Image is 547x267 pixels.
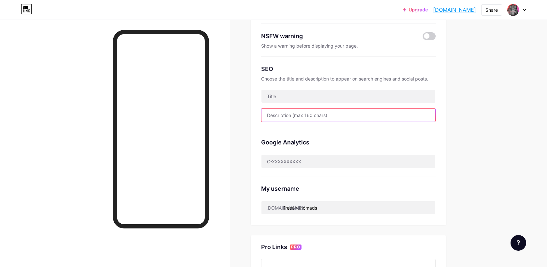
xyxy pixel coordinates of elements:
img: freeandnomads [507,4,519,16]
div: [DOMAIN_NAME]/ [266,204,305,211]
span: PRO [291,245,300,250]
input: G-XXXXXXXXXX [261,155,435,168]
div: Show a warning before displaying your page. [261,43,436,49]
div: Choose the title and description to appear on search engines and social posts. [261,76,436,82]
input: Title [261,90,435,103]
div: NSFW warning [261,32,413,40]
div: Share [485,7,498,13]
div: SEO [261,65,436,73]
div: My username [261,184,436,193]
div: Pro Links [261,243,287,251]
div: Google Analytics [261,138,436,147]
a: Upgrade [403,7,428,12]
a: [DOMAIN_NAME] [433,6,476,14]
input: username [261,201,435,214]
input: Description (max 160 chars) [261,109,435,122]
